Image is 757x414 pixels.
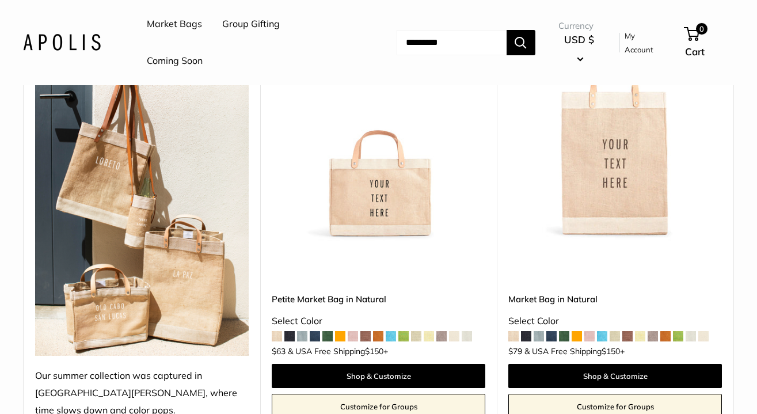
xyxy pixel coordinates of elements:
[147,16,202,33] a: Market Bags
[272,27,485,241] img: Petite Market Bag in Natural
[397,30,507,55] input: Search...
[602,346,620,356] span: $150
[558,18,600,34] span: Currency
[147,52,203,70] a: Coming Soon
[508,346,522,356] span: $79
[272,346,286,356] span: $63
[222,16,280,33] a: Group Gifting
[272,364,485,388] a: Shop & Customize
[508,313,722,330] div: Select Color
[508,364,722,388] a: Shop & Customize
[696,23,707,35] span: 0
[507,30,535,55] button: Search
[685,45,705,58] span: Cart
[508,27,722,241] img: Market Bag in Natural
[23,34,101,51] img: Apolis
[508,27,722,241] a: Market Bag in NaturalMarket Bag in Natural
[35,27,249,356] img: Our summer collection was captured in Todos Santos, where time slows down and color pops.
[625,29,665,57] a: My Account
[685,24,734,61] a: 0 Cart
[508,293,722,306] a: Market Bag in Natural
[272,27,485,241] a: Petite Market Bag in Naturaldescription_Effortless style that elevates every moment
[524,347,625,355] span: & USA Free Shipping +
[288,347,388,355] span: & USA Free Shipping +
[558,31,600,67] button: USD $
[272,293,485,306] a: Petite Market Bag in Natural
[564,33,594,45] span: USD $
[365,346,383,356] span: $150
[272,313,485,330] div: Select Color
